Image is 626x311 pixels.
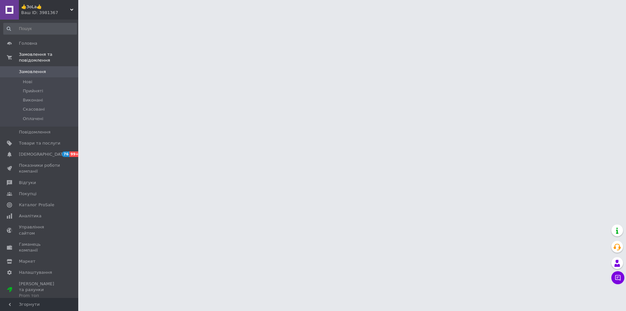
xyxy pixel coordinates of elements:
[23,79,32,85] span: Нові
[19,241,60,253] span: Гаманець компанії
[19,258,36,264] span: Маркет
[19,191,37,197] span: Покупці
[611,271,624,284] button: Чат з покупцем
[19,224,60,236] span: Управління сайтом
[19,69,46,75] span: Замовлення
[19,140,60,146] span: Товари та послуги
[19,52,78,63] span: Замовлення та повідомлення
[19,163,60,174] span: Показники роботи компанії
[19,281,60,299] span: [PERSON_NAME] та рахунки
[23,88,43,94] span: Прийняті
[19,151,67,157] span: [DEMOGRAPHIC_DATA]
[23,116,43,122] span: Оплачені
[21,10,78,16] div: Ваш ID: 3981367
[19,202,54,208] span: Каталог ProSale
[19,40,37,46] span: Головна
[19,270,52,275] span: Налаштування
[23,97,43,103] span: Виконані
[69,151,80,157] span: 99+
[19,213,41,219] span: Аналітика
[19,180,36,186] span: Відгуки
[21,4,70,10] span: 👍ЗоLa👍
[3,23,77,35] input: Пошук
[23,106,45,112] span: Скасовані
[62,151,69,157] span: 76
[19,129,51,135] span: Повідомлення
[19,293,60,299] div: Prom топ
